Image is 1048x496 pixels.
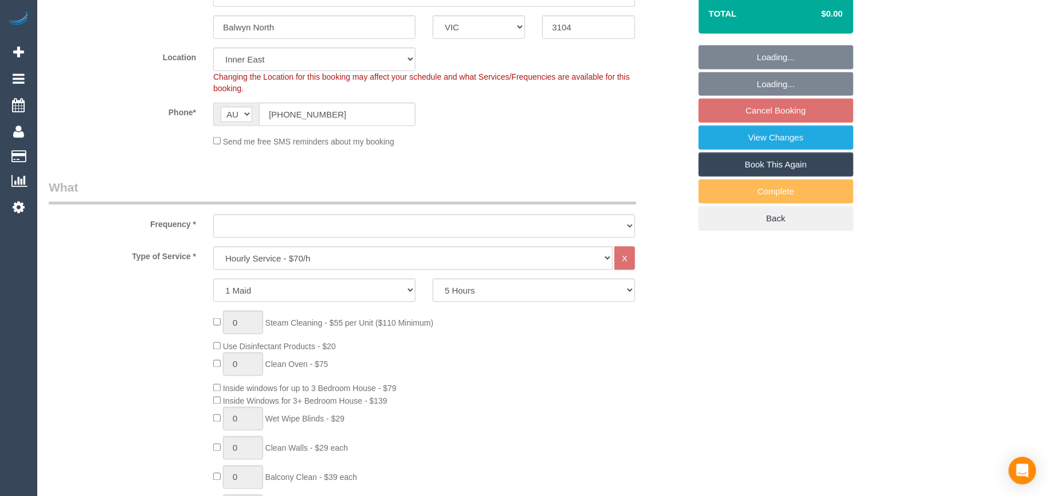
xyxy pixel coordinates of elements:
div: Open Intercom Messenger [1009,457,1037,485]
span: Wet Wipe Blinds - $29 [265,415,345,424]
label: Location [40,48,205,63]
label: Type of Service * [40,247,205,262]
label: Frequency * [40,214,205,230]
a: Book This Again [699,153,854,177]
span: Changing the Location for this booking may affect your schedule and what Services/Frequencies are... [213,72,630,93]
span: Clean Walls - $29 each [265,444,348,453]
h4: $0.00 [787,9,843,19]
span: Clean Oven - $75 [265,360,329,369]
span: Inside windows for up to 3 Bedroom House - $79 [223,384,397,393]
input: Post Code* [542,15,635,39]
label: Phone* [40,103,205,118]
span: Steam Cleaning - $55 per Unit ($110 Minimum) [265,318,433,327]
legend: What [49,179,636,205]
span: Send me free SMS reminders about my booking [223,137,394,146]
span: Inside Windows for 3+ Bedroom House - $139 [223,397,388,406]
span: Balcony Clean - $39 each [265,473,357,482]
span: Use Disinfectant Products - $20 [223,342,336,352]
a: View Changes [699,126,854,150]
input: Suburb* [213,15,416,39]
img: Automaid Logo [7,11,30,28]
strong: Total [709,9,737,18]
a: Back [699,206,854,231]
input: Phone* [259,103,416,126]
